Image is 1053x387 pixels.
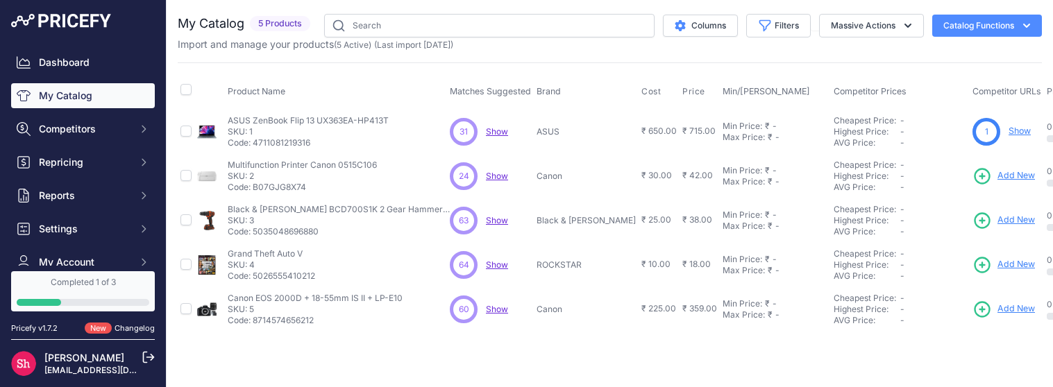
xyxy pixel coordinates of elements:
p: Code: 5035048696880 [228,226,450,237]
span: Min/[PERSON_NAME] [723,86,810,96]
span: ₹ 42.00 [682,170,713,180]
button: Catalog Functions [932,15,1042,37]
span: ₹ 10.00 [641,259,671,269]
span: - [900,137,904,148]
p: Import and manage your products [178,37,453,51]
div: Highest Price: [834,126,900,137]
div: AVG Price: [834,315,900,326]
span: Add New [997,302,1035,316]
span: 31 [460,126,468,138]
div: - [773,265,780,276]
span: Show [486,259,508,270]
div: - [770,209,777,221]
span: 63 [459,214,469,227]
span: ₹ 650.00 [641,126,677,136]
div: ₹ [765,165,770,176]
p: SKU: 1 [228,126,389,137]
a: Cheapest Price: [834,293,896,303]
a: Cheapest Price: [834,115,896,126]
span: Add New [997,169,1035,182]
div: Highest Price: [834,171,900,182]
span: Matches Suggested [450,86,531,96]
span: - [900,182,904,192]
div: Max Price: [723,132,765,143]
div: - [773,176,780,187]
div: - [770,121,777,132]
input: Search [324,14,655,37]
a: Cheapest Price: [834,204,896,214]
a: Dashboard [11,50,155,75]
span: - [900,204,904,214]
span: Add New [997,214,1035,227]
span: ₹ 30.00 [641,170,672,180]
div: ₹ [768,221,773,232]
div: - [770,298,777,309]
span: ₹ 25.00 [641,214,671,225]
div: - [773,221,780,232]
div: ₹ [765,121,770,132]
p: ASUS [537,126,636,137]
div: Completed 1 of 3 [17,277,149,288]
button: Price [682,86,708,97]
button: Settings [11,216,155,241]
span: - [900,115,904,126]
div: Max Price: [723,221,765,232]
span: New [85,322,112,334]
div: AVG Price: [834,182,900,193]
span: - [900,126,904,137]
a: My Catalog [11,83,155,108]
p: SKU: 2 [228,171,377,182]
div: ₹ [768,309,773,320]
nav: Sidebar [11,50,155,383]
span: Price [682,86,705,97]
button: Columns [663,15,738,37]
a: [PERSON_NAME] [44,352,124,363]
div: Min Price: [723,121,762,132]
span: Cost [641,86,661,97]
img: Pricefy Logo [11,14,111,28]
p: SKU: 3 [228,215,450,226]
div: ₹ [765,254,770,265]
div: ₹ [768,176,773,187]
span: 24 [459,170,469,182]
div: Highest Price: [834,259,900,270]
span: ₹ 225.00 [641,303,676,313]
button: Cost [641,86,664,97]
h2: My Catalog [178,14,244,33]
a: Show [486,171,508,181]
div: Max Price: [723,309,765,320]
p: Black & [PERSON_NAME] [537,215,636,226]
span: Product Name [228,86,285,96]
div: ₹ [768,265,773,276]
span: ₹ 715.00 [682,126,716,136]
div: Highest Price: [834,215,900,226]
div: ₹ [765,298,770,309]
a: Show [486,304,508,314]
div: Highest Price: [834,304,900,315]
span: - [900,304,904,314]
p: SKU: 4 [228,259,315,270]
p: Canon [537,304,636,315]
p: Multifunction Printer Canon 0515C106 [228,160,377,171]
span: - [900,315,904,325]
a: Show [1009,126,1031,136]
span: Repricing [39,155,130,169]
span: Competitor Prices [834,86,907,96]
div: - [773,309,780,320]
p: Canon [537,171,636,182]
div: Min Price: [723,298,762,309]
div: ₹ [765,209,770,221]
span: 64 [459,259,469,271]
a: Show [486,215,508,225]
p: Grand Theft Auto V [228,248,315,259]
span: Reports [39,189,130,203]
p: SKU: 5 [228,304,403,315]
a: Add New [972,166,1035,186]
p: Code: B07GJG8X74 [228,182,377,193]
a: Cheapest Price: [834,160,896,170]
div: AVG Price: [834,226,900,237]
a: Completed 1 of 3 [11,271,155,311]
